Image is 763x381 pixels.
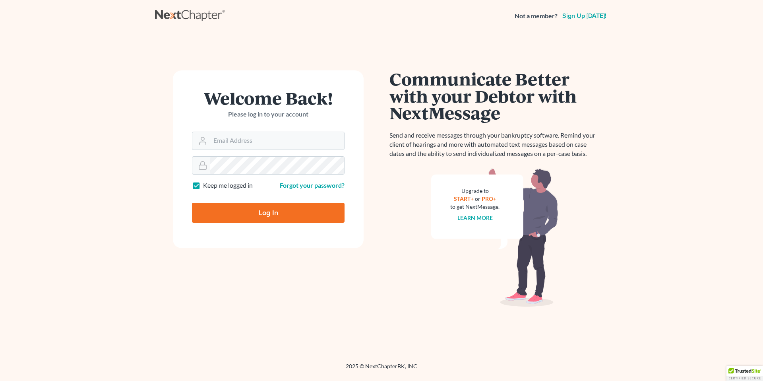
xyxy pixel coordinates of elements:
[475,195,480,202] span: or
[389,70,600,121] h1: Communicate Better with your Debtor with NextMessage
[561,13,608,19] a: Sign up [DATE]!
[192,110,345,119] p: Please log in to your account
[431,168,558,307] img: nextmessage_bg-59042aed3d76b12b5cd301f8e5b87938c9018125f34e5fa2b7a6b67550977c72.svg
[482,195,496,202] a: PRO+
[389,131,600,158] p: Send and receive messages through your bankruptcy software. Remind your client of hearings and mo...
[192,203,345,223] input: Log In
[192,89,345,107] h1: Welcome Back!
[450,203,500,211] div: to get NextMessage.
[450,187,500,195] div: Upgrade to
[454,195,474,202] a: START+
[457,214,493,221] a: Learn more
[203,181,253,190] label: Keep me logged in
[155,362,608,377] div: 2025 © NextChapterBK, INC
[515,12,558,21] strong: Not a member?
[280,181,345,189] a: Forgot your password?
[726,366,763,381] div: TrustedSite Certified
[210,132,344,150] input: Email Address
